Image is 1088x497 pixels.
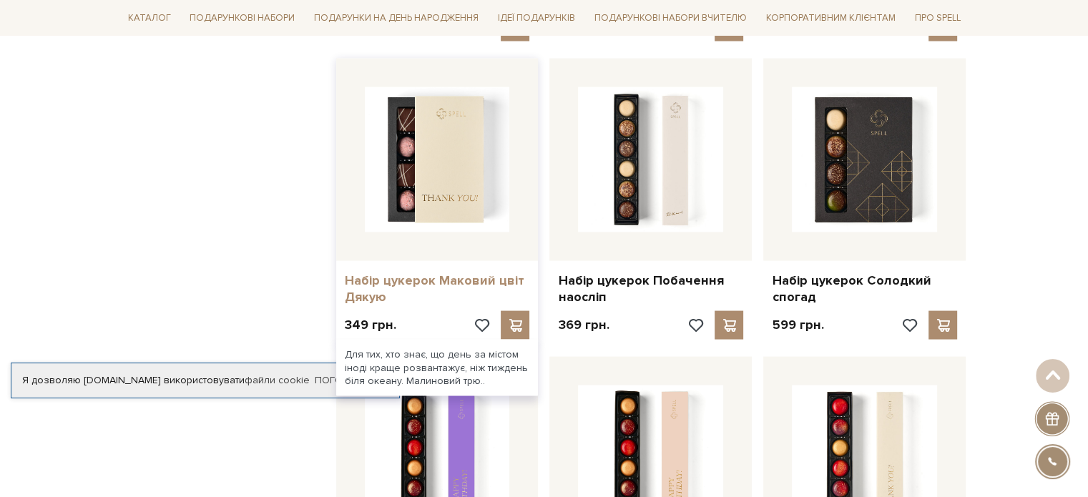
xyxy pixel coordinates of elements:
[558,316,609,333] p: 369 грн.
[245,374,310,386] a: файли cookie
[558,272,743,305] a: Набір цукерок Побачення наосліп
[589,6,753,30] a: Подарункові набори Вчителю
[492,7,581,29] a: Ідеї подарунків
[11,374,399,387] div: Я дозволяю [DOMAIN_NAME] використовувати
[345,316,396,333] p: 349 грн.
[308,7,484,29] a: Подарунки на День народження
[908,7,966,29] a: Про Spell
[760,7,901,29] a: Корпоративним клієнтам
[772,316,823,333] p: 599 грн.
[122,7,177,29] a: Каталог
[315,374,388,387] a: Погоджуюсь
[772,272,957,305] a: Набір цукерок Солодкий спогад
[345,272,530,305] a: Набір цукерок Маковий цвіт Дякую
[336,339,539,395] div: Для тих, хто знає, що день за містом іноді краще розвантажує, ніж тиждень біля океану. Малиновий ...
[184,7,300,29] a: Подарункові набори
